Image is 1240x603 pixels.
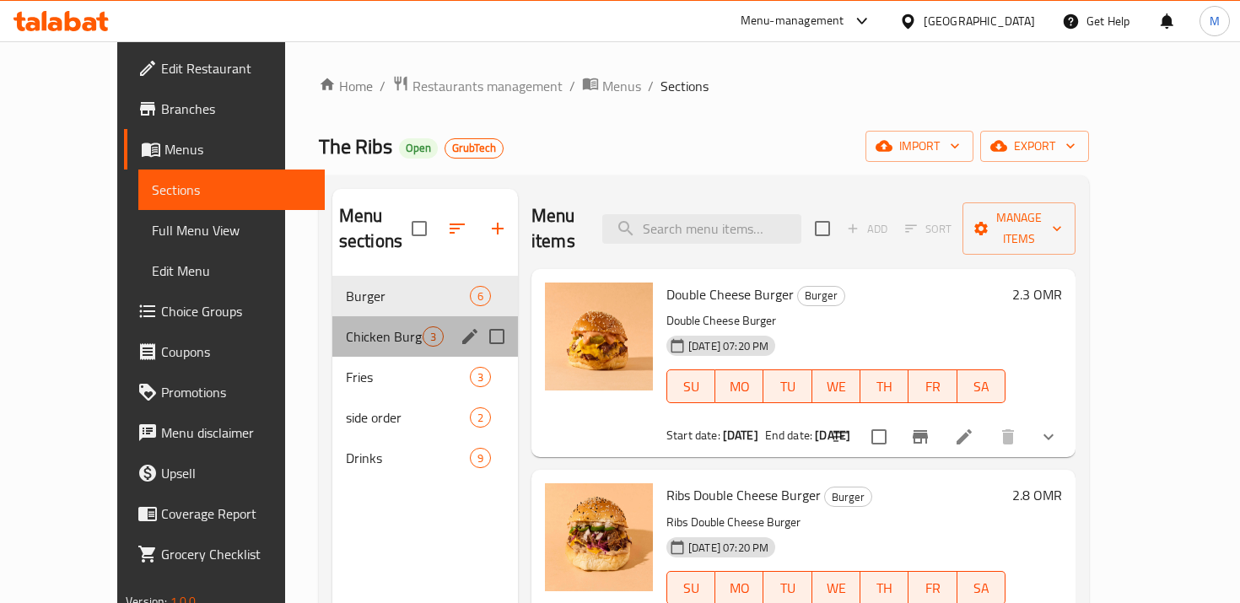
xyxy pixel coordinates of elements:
button: SA [957,369,1005,403]
span: GrubTech [445,141,503,155]
span: Select all sections [402,211,437,246]
h2: Menu items [531,203,582,254]
span: TH [867,576,902,600]
button: show more [1028,417,1069,457]
span: 3 [471,369,490,385]
span: FR [915,374,950,399]
span: side order [346,407,470,428]
a: Full Menu View [138,210,324,250]
span: Menus [602,76,641,96]
span: export [994,136,1076,157]
span: Sections [152,180,310,200]
span: Select section [805,211,840,246]
h6: 2.3 OMR [1012,283,1062,306]
span: Branches [161,99,310,119]
p: Ribs Double Cheese Burger [666,512,1005,533]
li: / [648,76,654,96]
span: Open [399,141,438,155]
a: Edit Restaurant [124,48,324,89]
span: Burger [798,286,844,305]
span: Restaurants management [412,76,563,96]
li: / [569,76,575,96]
input: search [602,214,801,244]
span: MO [722,374,757,399]
a: Choice Groups [124,291,324,331]
a: Restaurants management [392,75,563,97]
div: Drinks9 [332,438,518,478]
button: TH [860,369,908,403]
span: Ribs Double Cheese Burger [666,482,821,508]
div: items [423,326,444,347]
span: Choice Groups [161,301,310,321]
span: TH [867,374,902,399]
button: FR [908,369,957,403]
li: / [380,76,385,96]
span: WE [819,576,854,600]
span: Edit Menu [152,261,310,281]
nav: breadcrumb [319,75,1089,97]
span: Upsell [161,463,310,483]
a: Upsell [124,453,324,493]
span: 2 [471,410,490,426]
span: Burger [346,286,470,306]
span: Menus [164,139,310,159]
span: FR [915,576,950,600]
span: Coupons [161,342,310,362]
img: Double Cheese Burger [545,283,653,390]
span: Drinks [346,448,470,468]
div: Chicken Burger3edit [332,316,518,357]
span: Coverage Report [161,503,310,524]
nav: Menu sections [332,269,518,485]
h2: Menu sections [339,203,412,254]
a: Coupons [124,331,324,372]
span: SA [964,374,999,399]
span: Chicken Burger [346,326,423,347]
b: [DATE] [815,424,850,446]
span: SA [964,576,999,600]
a: Edit menu item [954,427,974,447]
span: Menu disclaimer [161,423,310,443]
div: items [470,448,491,468]
div: [GEOGRAPHIC_DATA] [924,12,1035,30]
span: The Ribs [319,127,392,165]
div: items [470,286,491,306]
span: Fries [346,367,470,387]
div: Burger6 [332,276,518,316]
button: delete [988,417,1028,457]
span: [DATE] 07:20 PM [682,540,775,556]
svg: Show Choices [1038,427,1059,447]
button: export [980,131,1089,162]
span: Start date: [666,424,720,446]
a: Promotions [124,372,324,412]
div: Burger [797,286,845,306]
span: Grocery Checklist [161,544,310,564]
div: Fries3 [332,357,518,397]
span: Promotions [161,382,310,402]
a: Menu disclaimer [124,412,324,453]
a: Coverage Report [124,493,324,534]
b: [DATE] [723,424,758,446]
span: 3 [423,329,443,345]
span: TU [770,576,805,600]
span: 9 [471,450,490,466]
span: End date: [765,424,812,446]
div: Menu-management [741,11,844,31]
button: edit [457,324,483,349]
span: 6 [471,288,490,304]
button: MO [715,369,763,403]
span: Sections [660,76,709,96]
span: M [1210,12,1220,30]
img: Ribs Double Cheese Burger [545,483,653,591]
a: Menus [124,129,324,170]
span: SU [674,374,709,399]
span: Burger [825,487,871,507]
span: Select to update [861,419,897,455]
h6: 2.8 OMR [1012,483,1062,507]
span: SU [674,576,709,600]
span: import [879,136,960,157]
div: side order2 [332,397,518,438]
span: TU [770,374,805,399]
